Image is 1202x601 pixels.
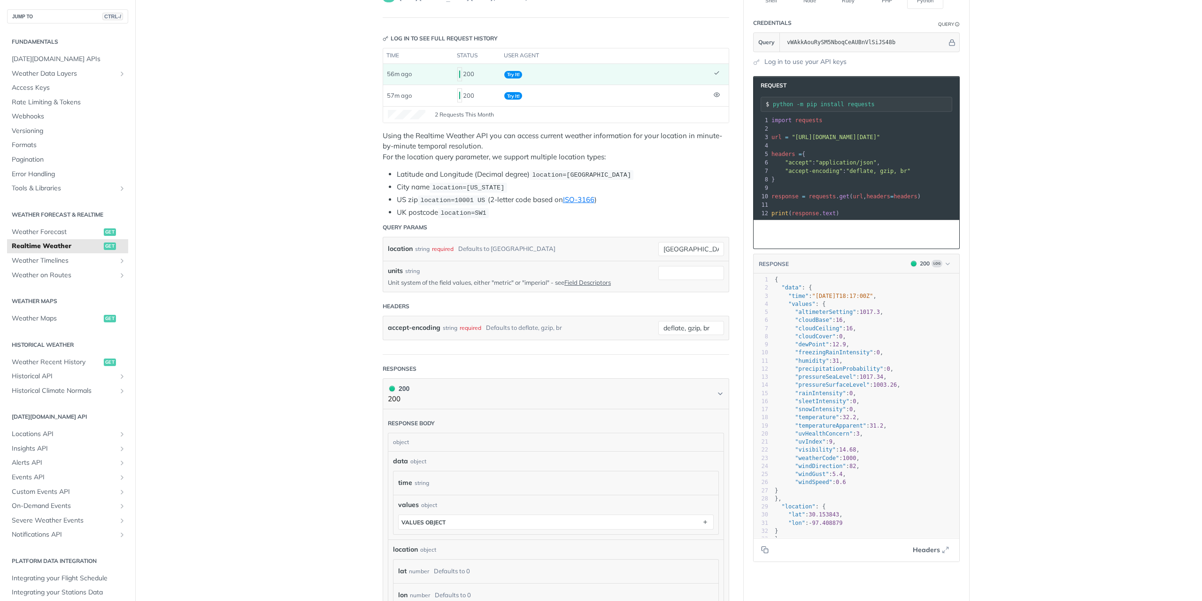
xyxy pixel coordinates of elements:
[12,98,126,107] span: Rate Limiting & Tokens
[829,438,832,445] span: 9
[118,430,126,438] button: Show subpages for Locations API
[459,70,460,78] span: 200
[754,422,768,430] div: 19
[754,373,768,381] div: 13
[795,382,870,388] span: "pressureSurfaceLevel"
[809,193,836,200] span: requests
[532,172,631,179] span: location=[GEOGRAPHIC_DATA]
[12,444,116,453] span: Insights API
[947,38,957,47] button: Hide
[12,530,116,539] span: Notifications API
[754,201,770,209] div: 11
[754,300,768,308] div: 4
[401,519,446,526] div: values object
[754,150,770,158] div: 5
[383,48,454,63] th: time
[12,256,116,265] span: Weather Timelines
[785,134,788,140] span: =
[717,390,724,398] svg: Chevron
[753,19,792,27] div: Credentials
[874,225,955,244] button: Replay Request
[420,197,485,204] span: location=10001 US
[7,384,128,398] a: Historical Climate NormalsShow subpages for Historical Climate Normals
[843,414,856,421] span: 32.2
[7,499,128,513] a: On-Demand EventsShow subpages for On-Demand Events
[775,382,900,388] span: : ,
[12,69,116,78] span: Weather Data Layers
[383,365,416,373] div: Responses
[7,81,128,95] a: Access Keys
[795,479,832,485] span: "windSpeed"
[775,284,812,291] span: : {
[913,545,940,555] span: Headers
[388,242,413,256] label: location
[775,446,860,453] span: : ,
[754,284,768,292] div: 2
[454,48,501,63] th: status
[7,427,128,441] a: Locations APIShow subpages for Locations API
[771,159,880,166] span: : ,
[7,95,128,109] a: Rate Limiting & Tokens
[955,22,960,27] i: Information
[7,585,128,600] a: Integrating your Stations Data
[7,109,128,124] a: Webhooks
[795,366,883,372] span: "precipitationProbability"
[12,155,126,164] span: Pagination
[775,398,860,405] span: : ,
[7,442,128,456] a: Insights APIShow subpages for Insights API
[832,358,839,364] span: 31
[860,309,880,315] span: 1017.3
[891,229,947,240] span: Replay Request
[836,317,842,323] span: 16
[12,140,126,150] span: Formats
[771,210,788,217] span: print
[7,413,128,421] h2: [DATE][DOMAIN_NAME] API
[775,325,856,332] span: : ,
[840,193,850,200] span: get
[775,406,856,413] span: : ,
[754,158,770,167] div: 6
[564,279,611,286] a: Field Descriptors
[849,390,853,397] span: 0
[393,456,408,466] span: data
[7,528,128,542] a: Notifications APIShow subpages for Notifications API
[795,390,846,397] span: "rainIntensity"
[12,501,116,511] span: On-Demand Events
[771,117,792,124] span: import
[795,406,846,413] span: "snowIntensity"
[792,134,880,140] span: "[URL][DOMAIN_NAME][DATE]"
[795,309,856,315] span: "altimeterSetting"
[7,268,128,282] a: Weather on RoutesShow subpages for Weather on Routes
[795,333,836,340] span: "cloudCover"
[853,193,863,200] span: url
[12,170,126,179] span: Error Handling
[775,374,887,380] span: : ,
[12,358,101,367] span: Weather Recent History
[7,456,128,470] a: Alerts APIShow subpages for Alerts API
[754,33,780,52] button: Query
[771,176,775,183] span: }
[504,71,522,78] span: Try It!
[118,185,126,192] button: Show subpages for Tools & Libraries
[458,242,555,256] div: Defaults to [GEOGRAPHIC_DATA]
[938,21,954,28] div: Query
[932,260,942,267] span: Log
[846,325,853,332] span: 16
[7,167,128,181] a: Error Handling
[7,181,128,195] a: Tools & LibrariesShow subpages for Tools & Libraries
[754,125,770,133] div: 2
[415,476,429,490] div: string
[388,278,644,287] p: Unit system of the field values, either "metric" or "imperial" - see
[775,422,887,429] span: : ,
[754,175,770,184] div: 8
[754,462,768,470] div: 24
[771,134,782,140] span: url
[856,430,859,437] span: 3
[785,159,812,166] span: "accept"
[754,167,770,175] div: 7
[795,471,829,477] span: "windGust"
[832,471,843,477] span: 5.4
[775,341,849,348] span: : ,
[12,588,126,597] span: Integrating your Stations Data
[754,478,768,486] div: 26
